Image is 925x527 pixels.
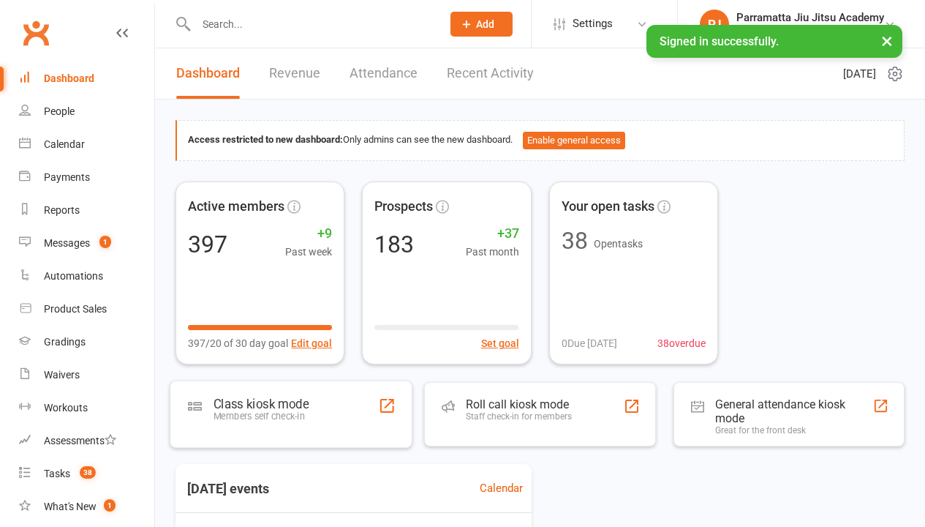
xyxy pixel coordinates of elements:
span: Signed in successfully. [660,34,779,48]
span: Active members [188,196,284,217]
div: People [44,105,75,117]
div: Gradings [44,336,86,348]
input: Search... [192,14,431,34]
div: Automations [44,270,103,282]
div: Messages [44,237,90,249]
div: Reports [44,204,80,216]
span: 397/20 of 30 day goal [188,335,288,351]
div: PJ [700,10,729,39]
a: Messages 1 [19,227,154,260]
span: 0 Due [DATE] [562,335,617,351]
span: Settings [573,7,613,40]
span: Your open tasks [562,196,654,217]
button: Add [450,12,513,37]
div: What's New [44,501,97,512]
span: [DATE] [843,65,876,83]
span: +9 [285,223,332,244]
div: 183 [374,233,414,256]
div: 38 [562,229,588,253]
span: +37 [466,223,519,244]
div: Waivers [44,369,80,381]
a: Revenue [269,48,320,99]
a: Dashboard [19,62,154,95]
div: Class kiosk mode [214,396,309,411]
div: Payments [44,171,90,183]
a: Gradings [19,326,154,359]
a: Clubworx [18,15,54,51]
span: 1 [104,499,116,512]
div: Workouts [44,402,88,414]
span: Prospects [374,196,433,217]
a: Dashboard [176,48,240,99]
a: Calendar [19,128,154,161]
button: Enable general access [523,132,625,149]
div: 397 [188,233,227,256]
span: 1 [99,236,111,248]
div: Staff check-in for members [466,411,572,422]
a: People [19,95,154,128]
button: Edit goal [291,335,332,351]
a: Recent Activity [447,48,534,99]
span: 38 [80,466,96,479]
div: Parramatta Jiu Jitsu Academy [736,11,884,24]
a: Tasks 38 [19,457,154,490]
span: Open tasks [594,238,643,250]
button: × [874,25,900,56]
a: What's New1 [19,490,154,523]
div: Parramatta Jiu Jitsu Academy [736,24,884,37]
a: Assessments [19,425,154,457]
a: Calendar [480,479,523,497]
a: Waivers [19,359,154,392]
div: Dashboard [44,72,94,84]
div: Assessments [44,435,116,446]
a: Reports [19,194,154,227]
span: 38 overdue [657,335,706,351]
a: Product Sales [19,293,154,326]
div: Roll call kiosk mode [466,397,572,411]
h3: [DATE] events [175,476,281,502]
a: Payments [19,161,154,194]
div: Great for the front desk [715,425,872,436]
strong: Access restricted to new dashboard: [188,134,343,145]
div: General attendance kiosk mode [715,397,872,425]
span: Past week [285,244,332,260]
div: Members self check-in [214,411,309,422]
div: Tasks [44,468,70,479]
a: Automations [19,260,154,293]
button: Set goal [481,335,519,351]
div: Product Sales [44,303,107,315]
div: Only admins can see the new dashboard. [188,132,893,149]
span: Past month [466,244,519,260]
a: Attendance [350,48,418,99]
span: Add [476,18,494,30]
div: Calendar [44,138,85,150]
a: Workouts [19,392,154,425]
